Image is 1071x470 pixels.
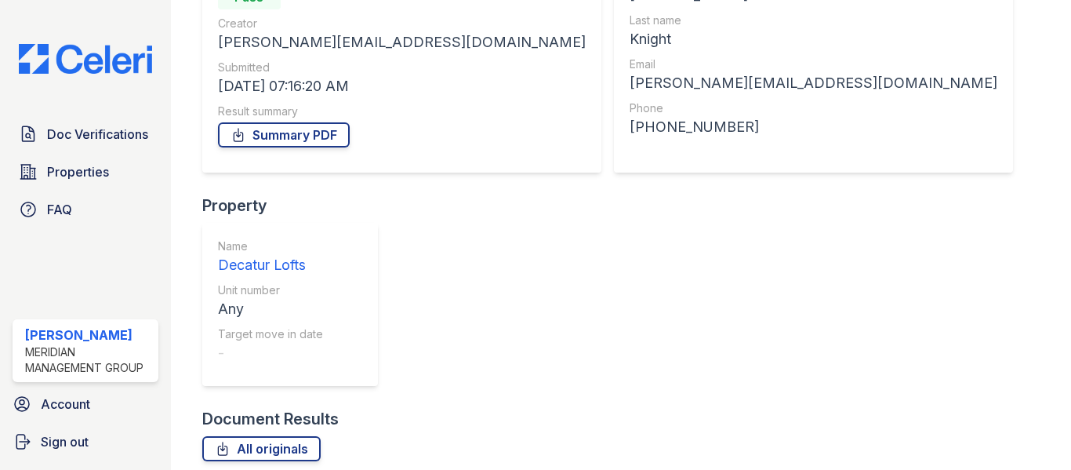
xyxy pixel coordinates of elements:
[6,426,165,457] a: Sign out
[218,254,323,276] div: Decatur Lofts
[630,72,997,94] div: [PERSON_NAME][EMAIL_ADDRESS][DOMAIN_NAME]
[13,156,158,188] a: Properties
[630,28,997,50] div: Knight
[47,200,72,219] span: FAQ
[202,436,321,461] a: All originals
[218,16,586,31] div: Creator
[218,104,586,119] div: Result summary
[218,60,586,75] div: Submitted
[218,326,323,342] div: Target move in date
[47,162,109,181] span: Properties
[41,432,89,451] span: Sign out
[13,118,158,150] a: Doc Verifications
[13,194,158,225] a: FAQ
[202,195,390,217] div: Property
[218,239,323,276] a: Name Decatur Lofts
[218,298,323,320] div: Any
[218,282,323,298] div: Unit number
[630,13,997,28] div: Last name
[630,116,997,138] div: [PHONE_NUMBER]
[218,122,350,148] a: Summary PDF
[202,408,339,430] div: Document Results
[630,100,997,116] div: Phone
[47,125,148,144] span: Doc Verifications
[218,239,323,254] div: Name
[6,388,165,420] a: Account
[25,326,152,344] div: [PERSON_NAME]
[630,56,997,72] div: Email
[41,395,90,414] span: Account
[218,342,323,364] div: -
[218,75,586,97] div: [DATE] 07:16:20 AM
[6,44,165,74] img: CE_Logo_Blue-a8612792a0a2168367f1c8372b55b34899dd931a85d93a1a3d3e32e68fde9ad4.png
[218,31,586,53] div: [PERSON_NAME][EMAIL_ADDRESS][DOMAIN_NAME]
[25,344,152,376] div: Meridian Management Group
